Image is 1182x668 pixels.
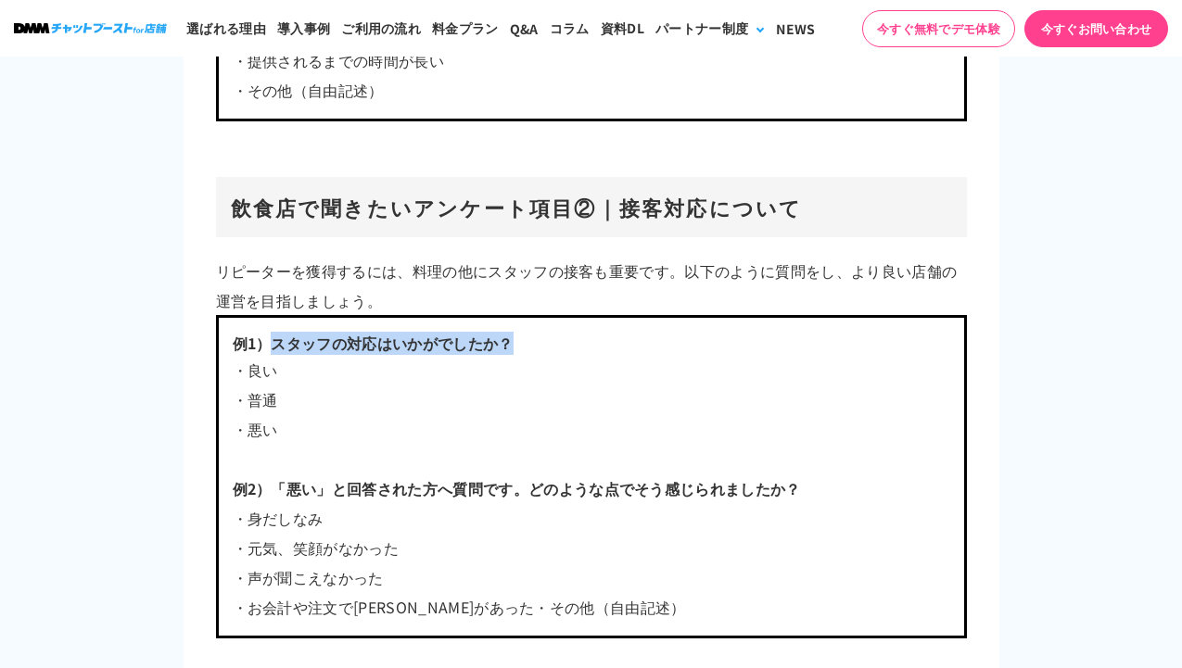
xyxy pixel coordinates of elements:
[1024,10,1168,47] a: 今すぐお問い合わせ
[233,477,801,499] strong: 例2）
[14,23,167,33] img: ロゴ
[216,177,967,237] h3: 飲食店で聞きたいアンケート項目②｜接客対応について
[271,477,800,499] b: 「悪い」と回答された方へ質問です。どのような点でそう感じられましたか？
[233,355,950,503] p: ・良い ・普通 ・悪い
[862,10,1015,47] a: 今すぐ無料でデモ体験
[271,332,513,354] b: スタッフの対応はいかがでしたか？
[655,19,748,38] div: パートナー制度
[216,256,967,315] p: リピーターを獲得するには、料理の他にスタッフの接客も重要です。以下のように質問をし、より良い店舗の運営を目指しましょう。
[233,332,514,354] strong: 例1）
[233,503,950,622] p: ・身だしなみ ・元気、笑顔がなかった ・声が聞こえなかった ・お会計や注文で[PERSON_NAME]があった・その他（自由記述）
